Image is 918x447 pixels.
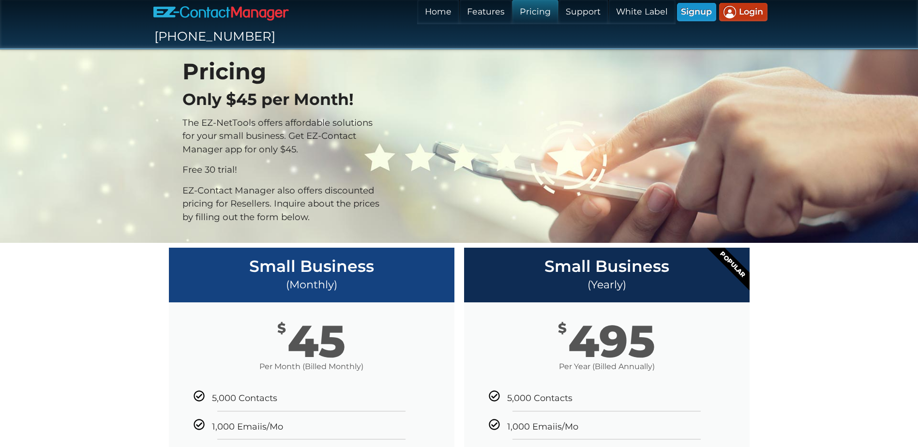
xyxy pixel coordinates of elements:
[169,362,454,371] span: Per Month (Billed Monthly)
[568,322,655,363] span: 495
[464,257,750,277] h3: Small Business
[182,61,384,83] h1: Pricing
[277,322,286,335] span: $
[153,5,289,21] img: EZ-ContactManager
[212,422,283,432] span: 1,000 Emaiis/Mo
[286,279,337,291] span: (Monthly)
[169,257,454,277] h3: Small Business
[182,90,384,109] h2: Only $45 per Month!
[587,279,626,291] span: (Yearly)
[182,116,384,156] p: The EZ-NetTools offers affordable solutions for your small business. Get EZ-Contact Manager app f...
[677,209,788,321] div: Popular
[558,322,567,335] span: $
[507,422,578,432] span: 1,000 Emaiis/Mo
[212,394,277,403] span: 5,000 Contacts
[464,362,750,371] span: Per Year (Billed Annually)
[287,322,346,363] span: 45
[182,184,384,224] p: EZ-Contact Manager also offers discounted pricing for Resellers. Inquire about the prices by fill...
[719,3,767,21] a: Login
[154,30,275,44] span: [PHONE_NUMBER]
[182,163,384,177] p: Free 30 trial!
[507,394,572,403] span: 5,000 Contacts
[677,3,716,21] a: Signup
